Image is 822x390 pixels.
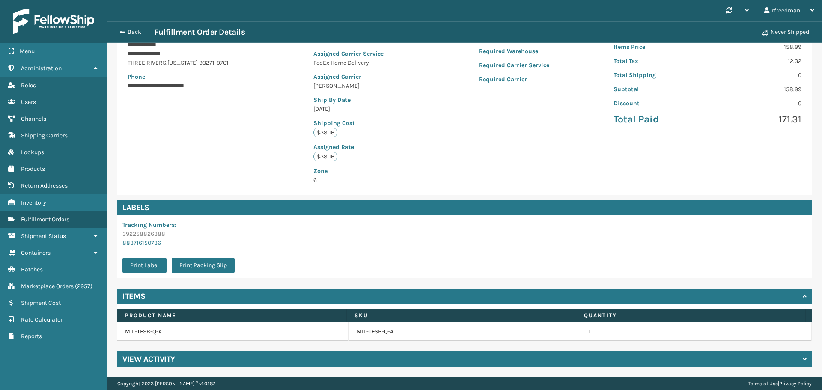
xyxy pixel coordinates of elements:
[357,327,393,336] a: MIL-TFSB-Q-A
[313,58,414,67] p: FedEx Home Delivery
[21,299,61,307] span: Shipment Cost
[117,322,349,341] td: MIL-TFSB-Q-A
[313,119,414,128] p: Shipping Cost
[21,249,51,256] span: Containers
[199,59,229,66] span: 93271-9701
[762,30,768,36] i: Never Shipped
[154,27,245,37] h3: Fulfillment Order Details
[580,322,812,341] td: 1
[313,104,414,113] p: [DATE]
[713,57,801,65] p: 12.32
[748,377,812,390] div: |
[21,283,74,290] span: Marketplace Orders
[122,221,176,229] span: Tracking Numbers :
[117,200,812,215] h4: Labels
[614,85,702,94] p: Subtotal
[122,291,146,301] h4: Items
[614,113,702,126] p: Total Paid
[21,98,36,106] span: Users
[479,75,549,84] p: Required Carrier
[166,59,167,66] span: ,
[757,24,814,41] button: Never Shipped
[21,165,45,173] span: Products
[21,149,44,156] span: Lookups
[614,57,702,65] p: Total Tax
[167,59,198,66] span: [US_STATE]
[20,48,35,55] span: Menu
[21,65,62,72] span: Administration
[21,82,36,89] span: Roles
[313,81,414,90] p: [PERSON_NAME]
[713,42,801,51] p: 158.99
[313,95,414,104] p: Ship By Date
[122,229,240,238] p: 392258826388
[21,266,43,273] span: Batches
[313,167,414,184] span: 6
[614,71,702,80] p: Total Shipping
[115,28,154,36] button: Back
[122,239,161,247] a: 883716150736
[21,232,66,240] span: Shipment Status
[313,152,337,161] p: $38.16
[313,128,337,137] p: $38.16
[713,85,801,94] p: 158.99
[21,333,42,340] span: Reports
[125,312,339,319] label: Product Name
[172,258,235,273] button: Print Packing Slip
[122,354,175,364] h4: View Activity
[354,312,568,319] label: SKU
[21,132,68,139] span: Shipping Carriers
[313,72,414,81] p: Assigned Carrier
[21,316,63,323] span: Rate Calculator
[21,182,68,189] span: Return Addresses
[128,59,166,66] span: THREE RIVERS
[75,283,92,290] span: ( 2957 )
[713,113,801,126] p: 171.31
[313,143,414,152] p: Assigned Rate
[21,199,46,206] span: Inventory
[614,99,702,108] p: Discount
[713,71,801,80] p: 0
[122,258,167,273] button: Print Label
[313,49,414,58] p: Assigned Carrier Service
[21,115,46,122] span: Channels
[584,312,798,319] label: Quantity
[21,216,69,223] span: Fulfillment Orders
[479,47,549,56] p: Required Warehouse
[713,99,801,108] p: 0
[614,42,702,51] p: Items Price
[13,9,94,34] img: logo
[128,72,249,81] p: Phone
[779,381,812,387] a: Privacy Policy
[313,167,414,176] p: Zone
[117,377,215,390] p: Copyright 2023 [PERSON_NAME]™ v 1.0.187
[479,61,549,70] p: Required Carrier Service
[748,381,778,387] a: Terms of Use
